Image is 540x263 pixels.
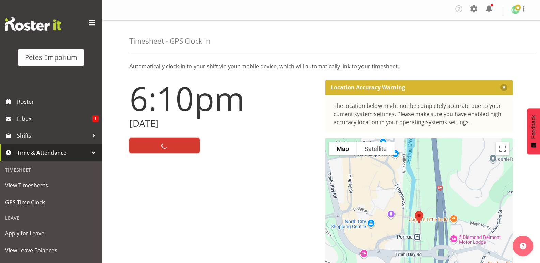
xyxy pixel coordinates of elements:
[129,118,317,129] h2: [DATE]
[331,84,405,91] p: Location Accuracy Warning
[5,197,97,208] span: GPS Time Clock
[129,37,211,45] h4: Timesheet - GPS Clock In
[5,228,97,239] span: Apply for Leave
[129,80,317,117] h1: 6:10pm
[2,177,101,194] a: View Timesheets
[17,148,89,158] span: Time & Attendance
[334,102,505,126] div: The location below might not be completely accurate due to your current system settings. Please m...
[2,211,101,225] div: Leave
[17,131,89,141] span: Shifts
[17,97,99,107] span: Roster
[17,114,92,124] span: Inbox
[2,242,101,259] a: View Leave Balances
[500,84,507,91] button: Close message
[5,245,97,256] span: View Leave Balances
[329,142,357,155] button: Show street map
[511,6,520,14] img: david-mcauley697.jpg
[2,225,101,242] a: Apply for Leave
[92,115,99,122] span: 1
[2,194,101,211] a: GPS Time Clock
[527,108,540,154] button: Feedback - Show survey
[5,17,61,31] img: Rosterit website logo
[496,142,509,155] button: Toggle fullscreen view
[357,142,395,155] button: Show satellite imagery
[25,52,77,63] div: Petes Emporium
[5,180,97,191] span: View Timesheets
[530,115,537,139] span: Feedback
[129,62,513,70] p: Automatically clock-in to your shift via your mobile device, which will automatically link to you...
[2,163,101,177] div: Timesheet
[520,243,526,249] img: help-xxl-2.png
